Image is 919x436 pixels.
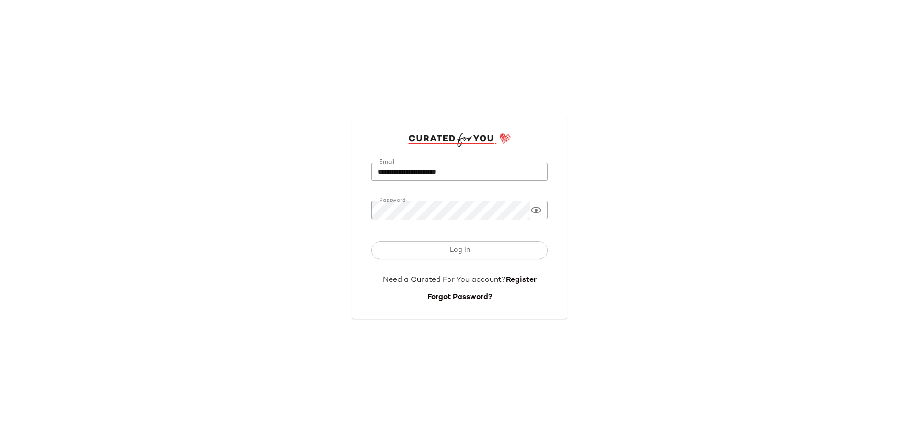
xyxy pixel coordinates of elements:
[427,293,492,302] a: Forgot Password?
[383,276,506,284] span: Need a Curated For You account?
[408,133,511,147] img: cfy_login_logo.DGdB1djN.svg
[449,246,470,254] span: Log In
[506,276,537,284] a: Register
[371,241,548,259] button: Log In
